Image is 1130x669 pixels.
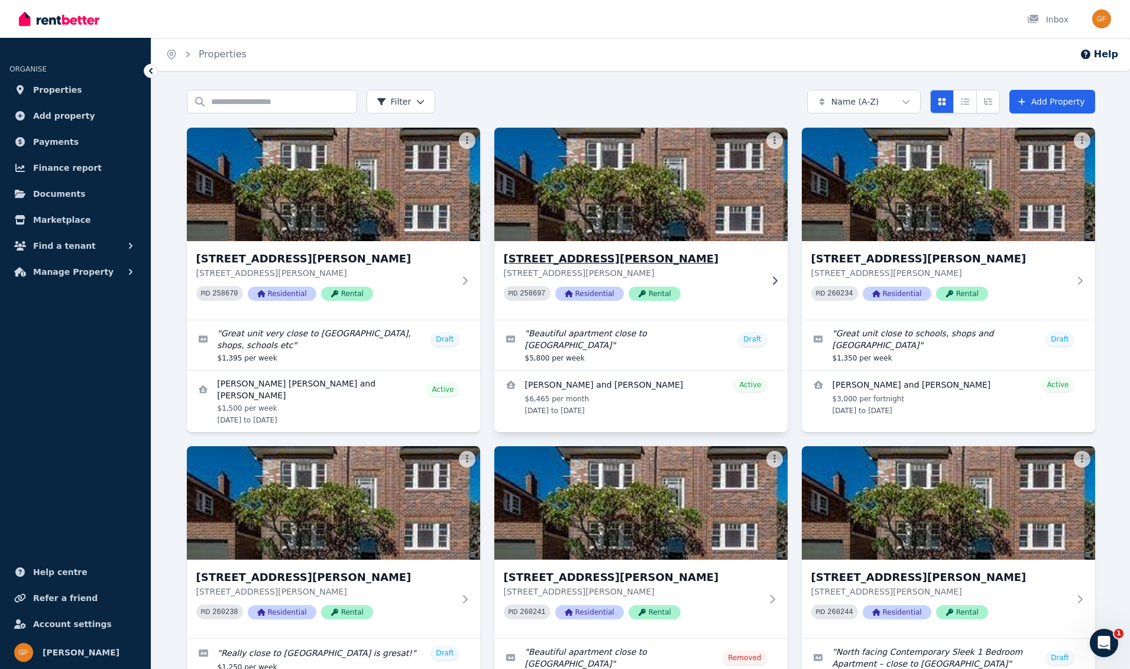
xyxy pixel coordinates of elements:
h3: [STREET_ADDRESS][PERSON_NAME] [196,251,454,267]
a: Add Property [1009,90,1095,113]
a: View details for Nattan Maccarini Rubira Garcia and Bruno Dombkowisch [187,371,480,432]
span: Properties [33,83,82,97]
small: PID [509,609,518,615]
a: Add property [9,104,141,128]
p: [STREET_ADDRESS][PERSON_NAME] [811,586,1069,597]
p: [STREET_ADDRESS][PERSON_NAME] [196,586,454,597]
span: Help centre [33,565,88,579]
h3: [STREET_ADDRESS][PERSON_NAME] [196,569,454,586]
a: Properties [9,78,141,102]
img: RentBetter [19,10,99,28]
span: Add property [33,109,95,123]
span: Marketplace [33,213,90,227]
button: Expanded list view [976,90,1000,113]
img: unit 4/81 Blair Street, North Bondi [187,446,480,560]
img: unit 2/81 Blair Street, North Bondi [487,125,795,244]
a: Account settings [9,612,141,636]
a: unit 5/81 Blair Street, North Bondi[STREET_ADDRESS][PERSON_NAME][STREET_ADDRESS][PERSON_NAME]PID ... [494,446,788,638]
span: [PERSON_NAME] [43,645,119,660]
span: Residential [555,287,624,301]
nav: Breadcrumb [151,38,261,71]
span: Manage Property [33,265,114,279]
button: More options [459,132,475,149]
button: Name (A-Z) [807,90,921,113]
small: PID [201,609,211,615]
small: PID [509,290,518,297]
span: Refer a friend [33,591,98,605]
span: Residential [248,287,316,301]
img: unit 1/81 Blair Street, North Bondi [187,128,480,241]
a: Help centre [9,560,141,584]
img: Giora Friede [14,643,33,662]
span: Residential [555,605,624,619]
a: Edit listing: Great unit very close to Bondi Beach, shops, schools etc [187,320,480,370]
button: Manage Property [9,260,141,284]
button: Compact list view [953,90,977,113]
a: Documents [9,182,141,206]
img: unit 5/81 Blair Street, North Bondi [494,446,788,560]
span: Residential [863,605,931,619]
button: Help [1080,47,1118,61]
span: 1 [1114,629,1123,638]
span: Finance report [33,161,102,175]
span: Payments [33,135,79,149]
iframe: Intercom live chat [1090,629,1118,657]
span: ORGANISE [9,65,47,73]
code: 260234 [827,290,853,298]
img: unit 3/81 Blair Street, North Bondi [802,128,1095,241]
span: Documents [33,187,86,201]
a: unit 4/81 Blair Street, North Bondi[STREET_ADDRESS][PERSON_NAME][STREET_ADDRESS][PERSON_NAME]PID ... [187,446,480,638]
p: [STREET_ADDRESS][PERSON_NAME] [196,267,454,279]
a: Finance report [9,156,141,180]
span: Rental [321,287,373,301]
img: unit 6/81 Blair Street, North Bondi [802,446,1095,560]
span: Rental [936,287,988,301]
button: More options [766,132,783,149]
code: 260241 [520,608,545,616]
code: 260244 [827,608,853,616]
code: 258670 [212,290,238,298]
a: unit 3/81 Blair Street, North Bondi[STREET_ADDRESS][PERSON_NAME][STREET_ADDRESS][PERSON_NAME]PID ... [802,128,1095,320]
span: Rental [629,287,681,301]
code: 258697 [520,290,545,298]
a: View details for John Susa and Barbara Vidos [802,371,1095,423]
button: More options [766,451,783,467]
a: View details for Thomas Dyson and Lunia Ryan [494,371,788,423]
h3: [STREET_ADDRESS][PERSON_NAME] [504,251,762,267]
h3: [STREET_ADDRESS][PERSON_NAME] [504,569,762,586]
a: Edit listing: Great unit close to schools, shops and Bondi Beach [802,320,1095,370]
a: unit 1/81 Blair Street, North Bondi[STREET_ADDRESS][PERSON_NAME][STREET_ADDRESS][PERSON_NAME]PID ... [187,128,480,320]
button: More options [1074,451,1090,467]
small: PID [816,290,825,297]
h3: [STREET_ADDRESS][PERSON_NAME] [811,251,1069,267]
span: Rental [629,605,681,619]
a: Refer a friend [9,586,141,610]
a: Properties [199,48,247,60]
img: Giora Friede [1092,9,1111,28]
p: [STREET_ADDRESS][PERSON_NAME] [504,267,762,279]
span: Find a tenant [33,239,96,253]
div: View options [930,90,1000,113]
button: More options [1074,132,1090,149]
span: Name (A-Z) [831,96,879,108]
span: Account settings [33,617,112,631]
span: Rental [936,605,988,619]
a: Marketplace [9,208,141,232]
a: unit 2/81 Blair Street, North Bondi[STREET_ADDRESS][PERSON_NAME][STREET_ADDRESS][PERSON_NAME]PID ... [494,128,788,320]
button: More options [459,451,475,467]
span: Rental [321,605,373,619]
small: PID [816,609,825,615]
a: Edit listing: Beautiful apartment close to Bondi Beach [494,320,788,370]
code: 260238 [212,608,238,616]
small: PID [201,290,211,297]
a: unit 6/81 Blair Street, North Bondi[STREET_ADDRESS][PERSON_NAME][STREET_ADDRESS][PERSON_NAME]PID ... [802,446,1095,638]
button: Find a tenant [9,234,141,258]
p: [STREET_ADDRESS][PERSON_NAME] [504,586,762,597]
h3: [STREET_ADDRESS][PERSON_NAME] [811,569,1069,586]
span: Filter [377,96,412,108]
span: Residential [863,287,931,301]
button: Card view [930,90,954,113]
div: Inbox [1027,14,1069,25]
span: Residential [248,605,316,619]
p: [STREET_ADDRESS][PERSON_NAME] [811,267,1069,279]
